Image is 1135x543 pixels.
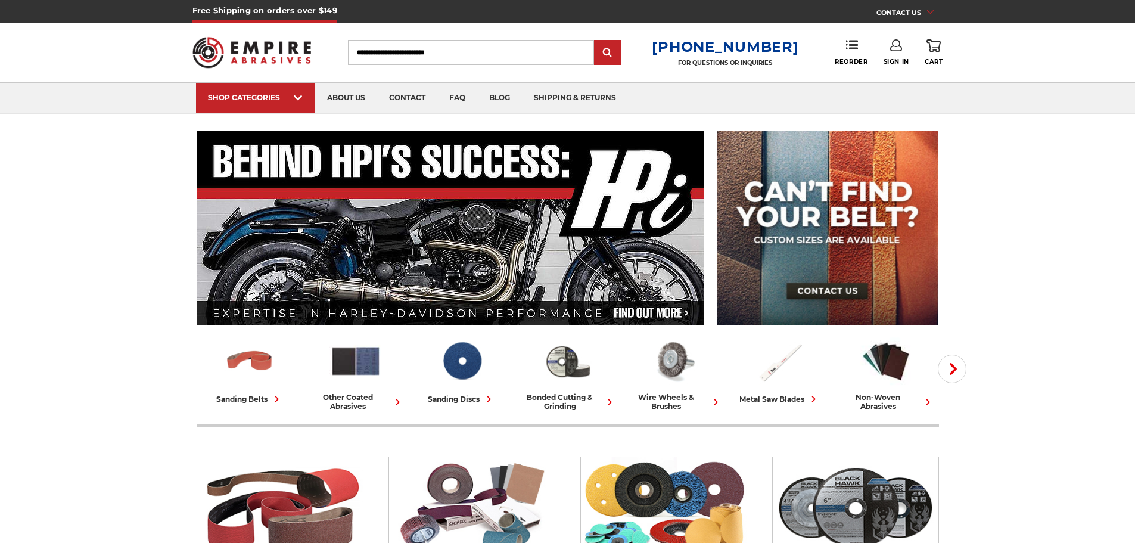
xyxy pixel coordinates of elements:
img: Banner for an interview featuring Horsepower Inc who makes Harley performance upgrades featured o... [197,131,705,325]
span: Sign In [884,58,909,66]
div: SHOP CATEGORIES [208,93,303,102]
img: Non-woven Abrasives [860,336,912,387]
a: faq [437,83,477,113]
a: blog [477,83,522,113]
div: bonded cutting & grinding [520,393,616,411]
a: sanding belts [201,336,298,405]
a: sanding discs [413,336,510,405]
a: Cart [925,39,943,66]
img: Other Coated Abrasives [329,336,382,387]
div: other coated abrasives [307,393,404,411]
img: Bonded Cutting & Grinding [542,336,594,387]
input: Submit [596,41,620,65]
img: Sanding Belts [223,336,276,387]
span: Cart [925,58,943,66]
span: Reorder [835,58,867,66]
a: contact [377,83,437,113]
div: non-woven abrasives [838,393,934,411]
a: wire wheels & brushes [626,336,722,411]
div: metal saw blades [739,393,820,405]
a: bonded cutting & grinding [520,336,616,411]
a: Reorder [835,39,867,65]
button: Next [938,355,966,383]
img: Wire Wheels & Brushes [648,336,700,387]
div: sanding discs [428,393,495,405]
a: other coated abrasives [307,336,404,411]
img: Sanding Discs [436,336,488,387]
a: shipping & returns [522,83,628,113]
div: sanding belts [216,393,283,405]
a: [PHONE_NUMBER] [652,38,798,55]
img: Empire Abrasives [192,29,312,76]
img: Metal Saw Blades [754,336,806,387]
a: metal saw blades [732,336,828,405]
p: FOR QUESTIONS OR INQUIRIES [652,59,798,67]
a: about us [315,83,377,113]
img: promo banner for custom belts. [717,131,938,325]
a: CONTACT US [876,6,943,23]
a: non-woven abrasives [838,336,934,411]
div: wire wheels & brushes [626,393,722,411]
